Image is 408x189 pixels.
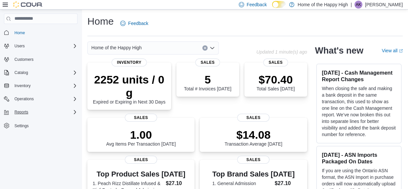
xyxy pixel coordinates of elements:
div: Avg Items Per Transaction [DATE] [106,128,176,147]
span: Operations [12,95,78,103]
button: Users [12,42,27,50]
svg: External link [399,49,403,53]
span: Feedback [247,1,267,8]
h3: [DATE] - Cash Management Report Changes [322,69,396,83]
a: Feedback [118,17,151,30]
p: Home of the Happy High [298,1,348,9]
a: Settings [12,122,31,130]
span: Sales [238,114,270,122]
span: Inventory [112,59,147,66]
p: 2252 units / 0 g [93,73,166,99]
div: Total # Invoices [DATE] [184,73,231,91]
span: Home [12,29,78,37]
span: Home of the Happy High [91,44,142,52]
span: Users [14,43,25,49]
span: Customers [12,55,78,63]
div: Total Sales [DATE] [257,73,295,91]
span: Feedback [128,20,148,27]
span: Settings [14,123,29,129]
p: 5 [184,73,231,86]
button: Settings [1,121,80,130]
p: $14.08 [225,128,283,141]
button: Catalog [1,68,80,77]
button: Reports [12,108,31,116]
button: Inventory [1,81,80,90]
p: | [351,1,352,9]
button: Catalog [12,69,31,77]
span: Reports [12,108,78,116]
dd: $27.10 [275,179,295,187]
span: Settings [12,121,78,130]
nav: Complex example [4,25,78,148]
span: Sales [125,114,157,122]
div: Expired or Expiring in Next 30 Days [93,73,166,105]
h3: [DATE] - ASN Imports Packaged On Dates [322,152,396,165]
button: Open list of options [210,45,215,51]
button: Customers [1,55,80,64]
p: 1.00 [106,128,176,141]
span: AK [356,1,361,9]
p: $70.40 [257,73,295,86]
p: Updated 1 minute(s) ago [256,49,307,55]
button: Operations [1,94,80,104]
h2: What's new [315,45,363,56]
span: Catalog [12,69,78,77]
span: Users [12,42,78,50]
a: Home [12,29,28,37]
span: Operations [14,96,34,102]
span: Catalog [14,70,28,75]
p: [PERSON_NAME] [365,1,403,9]
span: Sales [125,156,157,164]
span: Home [14,30,25,35]
button: Home [1,28,80,37]
span: Inventory [14,83,31,88]
img: Cova [13,1,43,8]
button: Users [1,41,80,51]
span: Inventory [12,82,78,90]
button: Operations [12,95,36,103]
h1: Home [87,15,114,28]
span: Customers [14,57,34,62]
span: Sales [263,59,288,66]
span: Reports [14,109,28,115]
button: Clear input [202,45,208,51]
button: Reports [1,107,80,117]
input: Dark Mode [272,1,286,8]
h3: Top Brand Sales [DATE] [212,170,295,178]
span: Sales [238,156,270,164]
dt: 1. General Admission [212,180,272,187]
span: Sales [195,59,220,66]
a: View allExternal link [382,48,403,53]
p: When closing the safe and making a bank deposit in the same transaction, this used to show as one... [322,85,396,138]
div: Transaction Average [DATE] [225,128,283,147]
dd: $27.10 [166,179,190,187]
h3: Top Product Sales [DATE] [93,170,189,178]
button: Inventory [12,82,33,90]
div: Amelia Kehrig [354,1,362,9]
a: Customers [12,56,36,63]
